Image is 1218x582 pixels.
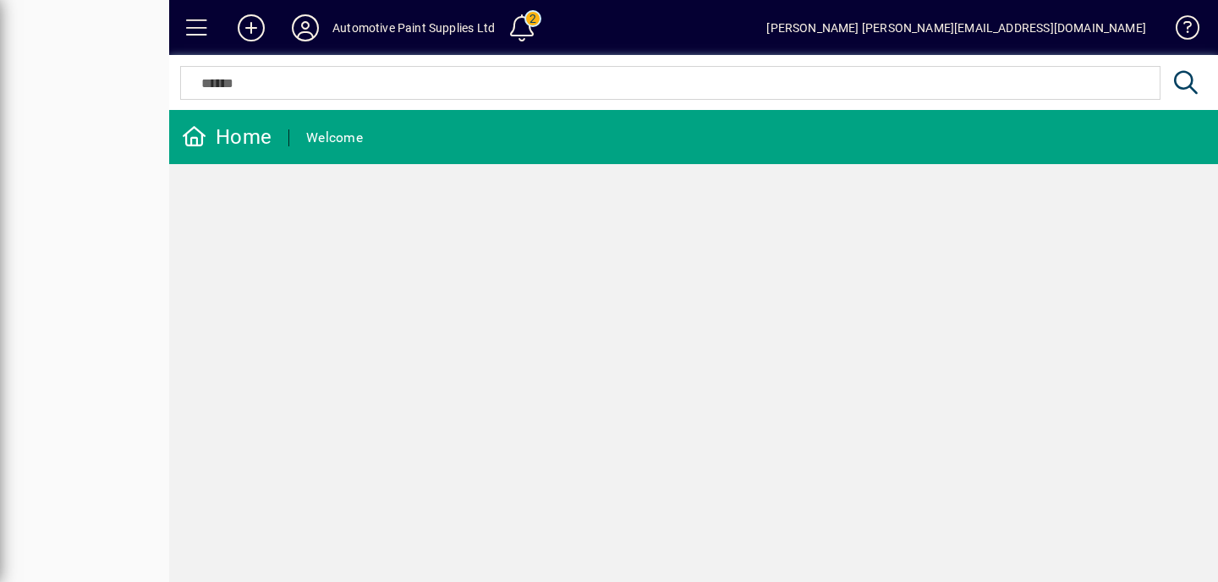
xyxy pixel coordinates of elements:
[332,14,495,41] div: Automotive Paint Supplies Ltd
[278,13,332,43] button: Profile
[306,124,363,151] div: Welcome
[182,124,272,151] div: Home
[224,13,278,43] button: Add
[766,14,1146,41] div: [PERSON_NAME] [PERSON_NAME][EMAIL_ADDRESS][DOMAIN_NAME]
[1163,3,1197,58] a: Knowledge Base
